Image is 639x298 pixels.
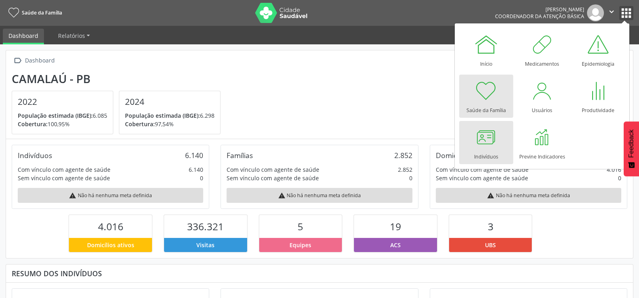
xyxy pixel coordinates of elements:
[196,241,214,249] span: Visitas
[12,55,23,67] i: 
[604,4,619,21] button: 
[18,120,107,128] p: 100,95%
[495,6,584,13] div: [PERSON_NAME]
[607,165,621,174] div: 4.016
[3,29,44,44] a: Dashboard
[18,112,93,119] span: População estimada (IBGE):
[618,174,621,182] div: 0
[485,241,496,249] span: UBS
[12,72,226,85] div: Camalaú - PB
[607,7,616,16] i: 
[12,269,627,278] div: Resumo dos indivíduos
[23,55,56,67] div: Dashboard
[125,97,214,107] h4: 2024
[18,174,110,182] div: Sem vínculo com agente de saúde
[98,220,123,233] span: 4.016
[200,174,203,182] div: 0
[87,241,134,249] span: Domicílios ativos
[409,174,412,182] div: 0
[394,151,412,160] div: 2.852
[125,120,155,128] span: Cobertura:
[22,9,62,16] span: Saúde da Família
[515,75,569,118] a: Usuários
[436,165,529,174] div: Com vínculo com agente de saúde
[298,220,303,233] span: 5
[619,6,633,20] button: apps
[12,55,56,67] a:  Dashboard
[459,75,513,118] a: Saúde da Família
[436,174,528,182] div: Sem vínculo com agente de saúde
[6,6,62,19] a: Saúde da Família
[398,165,412,174] div: 2.852
[69,192,76,199] i: warning
[436,151,469,160] div: Domicílios
[289,241,311,249] span: Equipes
[515,121,569,164] a: Previne Indicadores
[587,4,604,21] img: img
[227,174,319,182] div: Sem vínculo com agente de saúde
[18,97,107,107] h4: 2022
[185,151,203,160] div: 6.140
[125,112,200,119] span: População estimada (IBGE):
[18,188,203,203] div: Não há nenhuma meta definida
[278,192,285,199] i: warning
[125,111,214,120] p: 6.298
[189,165,203,174] div: 6.140
[58,32,85,40] span: Relatórios
[459,121,513,164] a: Indivíduos
[624,121,639,176] button: Feedback - Mostrar pesquisa
[436,188,621,203] div: Não há nenhuma meta definida
[515,28,569,71] a: Medicamentos
[571,75,625,118] a: Produtividade
[227,188,412,203] div: Não há nenhuma meta definida
[52,29,96,43] a: Relatórios
[628,129,635,158] span: Feedback
[487,192,494,199] i: warning
[18,111,107,120] p: 6.085
[390,220,401,233] span: 19
[488,220,493,233] span: 3
[390,241,401,249] span: ACS
[125,120,214,128] p: 97,54%
[459,28,513,71] a: Início
[227,165,319,174] div: Com vínculo com agente de saúde
[18,165,110,174] div: Com vínculo com agente de saúde
[18,120,48,128] span: Cobertura:
[18,151,52,160] div: Indivíduos
[227,151,253,160] div: Famílias
[187,220,224,233] span: 336.321
[571,28,625,71] a: Epidemiologia
[495,13,584,20] span: Coordenador da Atenção Básica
